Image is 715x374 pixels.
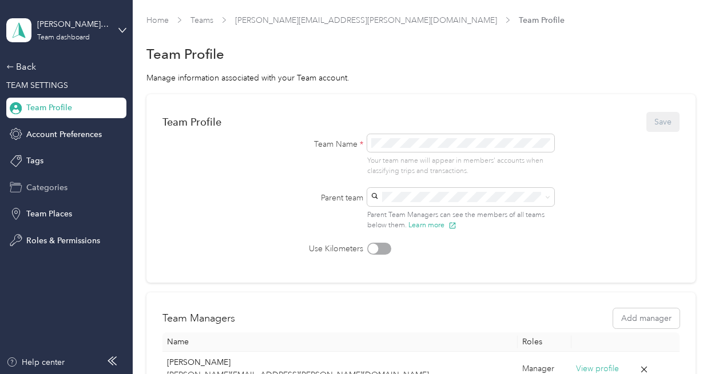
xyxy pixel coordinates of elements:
[408,220,456,230] button: Learn more
[146,15,169,25] a: Home
[167,356,513,369] p: [PERSON_NAME]
[37,34,90,41] div: Team dashboard
[162,332,518,352] th: Name
[261,138,364,150] label: Team Name
[26,155,43,167] span: Tags
[26,128,102,140] span: Account Preferences
[367,211,545,230] span: Parent Team Managers can see the members of all teams below them.
[613,308,680,328] button: Add manager
[6,81,68,90] span: TEAM SETTINGS
[6,60,121,74] div: Back
[146,48,224,60] h1: Team Profile
[146,72,695,84] div: Manage information associated with your Team account.
[261,192,364,204] label: Parent team
[162,311,235,326] h2: Team Managers
[6,356,65,368] button: Help center
[26,235,100,247] span: Roles & Permissions
[26,208,72,220] span: Team Places
[367,156,554,176] p: Your team name will appear in members’ accounts when classifying trips and transactions.
[261,243,364,255] label: Use Kilometers
[37,18,109,30] div: [PERSON_NAME][EMAIL_ADDRESS][PERSON_NAME][DOMAIN_NAME]
[26,182,67,194] span: Categories
[651,310,715,374] iframe: Everlance-gr Chat Button Frame
[518,332,571,352] th: Roles
[519,14,565,26] span: Team Profile
[235,15,497,25] a: [PERSON_NAME][EMAIL_ADDRESS][PERSON_NAME][DOMAIN_NAME]
[26,102,72,114] span: Team Profile
[190,15,213,25] a: Teams
[162,116,221,128] div: Team Profile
